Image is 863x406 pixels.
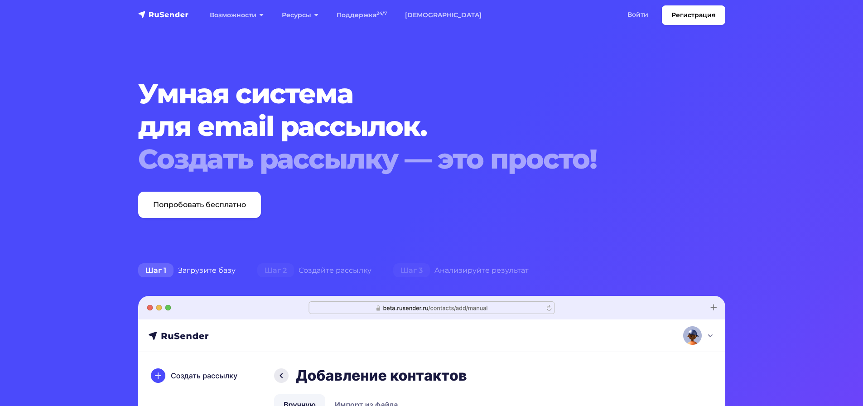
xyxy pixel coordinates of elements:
[382,261,540,280] div: Анализируйте результат
[127,261,246,280] div: Загрузите базу
[138,192,261,218] a: Попробовать бесплатно
[246,261,382,280] div: Создайте рассылку
[273,6,328,24] a: Ресурсы
[138,263,174,278] span: Шаг 1
[662,5,725,25] a: Регистрация
[618,5,657,24] a: Войти
[328,6,396,24] a: Поддержка24/7
[257,263,294,278] span: Шаг 2
[138,143,675,175] div: Создать рассылку — это просто!
[376,10,387,16] sup: 24/7
[201,6,273,24] a: Возможности
[138,77,675,175] h1: Умная система для email рассылок.
[393,263,430,278] span: Шаг 3
[396,6,491,24] a: [DEMOGRAPHIC_DATA]
[138,10,189,19] img: RuSender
